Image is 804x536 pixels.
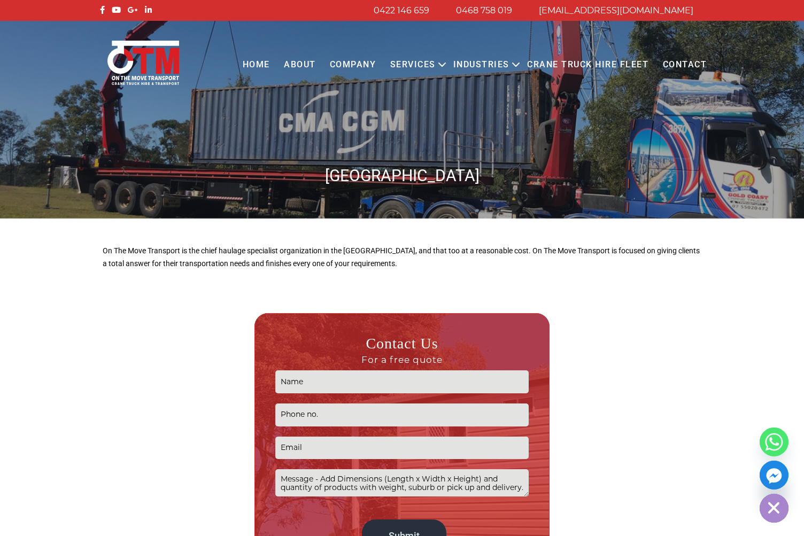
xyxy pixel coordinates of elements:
[374,5,429,15] a: 0422 146 659
[105,40,181,86] img: Otmtransport
[520,50,655,80] a: Crane Truck Hire Fleet
[97,165,707,186] h1: [GEOGRAPHIC_DATA]
[103,245,701,270] p: On The Move Transport is the chief haulage specialist organization in the [GEOGRAPHIC_DATA], and ...
[383,50,443,80] a: Services
[456,5,512,15] a: 0468 758 019
[235,50,276,80] a: Home
[760,428,788,456] a: Whatsapp
[760,461,788,490] a: Facebook_Messenger
[655,50,714,80] a: Contact
[275,334,528,365] h3: Contact Us
[275,403,528,426] input: Phone no.
[275,437,528,460] input: Email
[539,5,693,15] a: [EMAIL_ADDRESS][DOMAIN_NAME]
[446,50,516,80] a: Industries
[275,370,528,393] input: Name
[323,50,383,80] a: COMPANY
[275,354,528,366] span: For a free quote
[277,50,323,80] a: About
